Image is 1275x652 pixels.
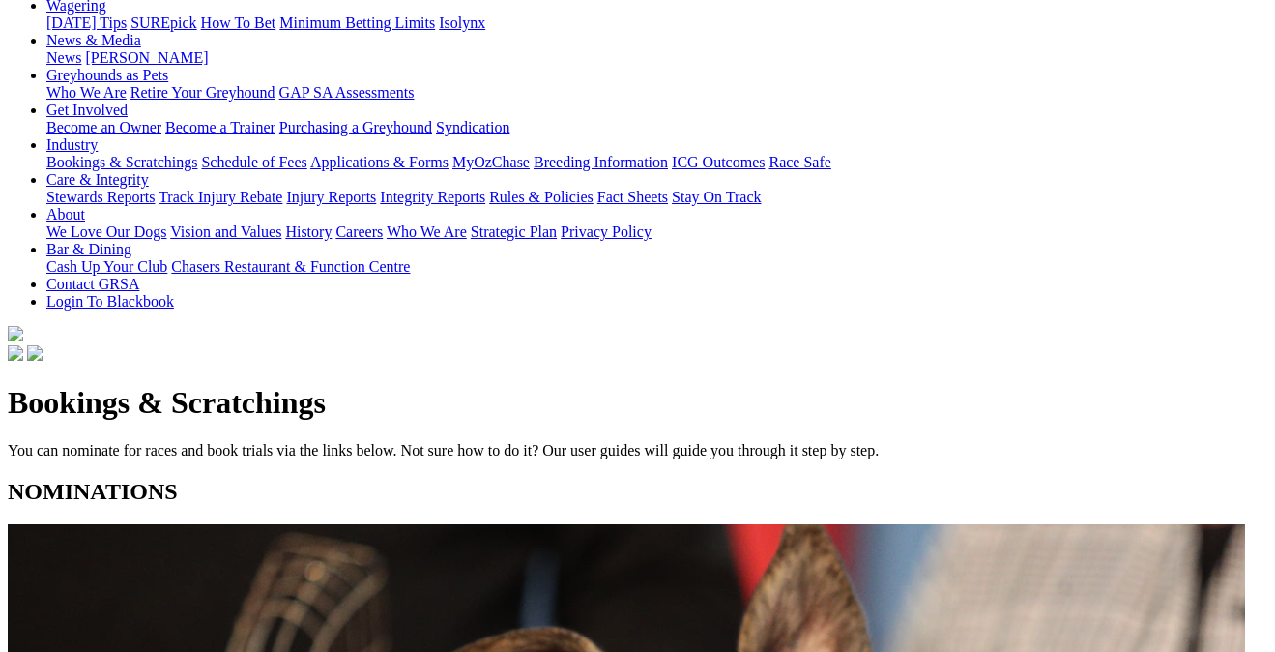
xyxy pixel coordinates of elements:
[46,189,1267,206] div: Care & Integrity
[46,15,1267,32] div: Wagering
[130,15,196,31] a: SUREpick
[46,84,127,101] a: Who We Are
[27,345,43,361] img: twitter.svg
[46,67,168,83] a: Greyhounds as Pets
[85,49,208,66] a: [PERSON_NAME]
[46,171,149,188] a: Care & Integrity
[672,189,761,205] a: Stay On Track
[46,241,131,257] a: Bar & Dining
[561,223,652,240] a: Privacy Policy
[46,258,1267,276] div: Bar & Dining
[46,119,1267,136] div: Get Involved
[46,206,85,222] a: About
[8,326,23,341] img: logo-grsa-white.png
[387,223,467,240] a: Who We Are
[279,15,435,31] a: Minimum Betting Limits
[279,84,415,101] a: GAP SA Assessments
[335,223,383,240] a: Careers
[46,189,155,205] a: Stewards Reports
[171,258,410,275] a: Chasers Restaurant & Function Centre
[46,49,81,66] a: News
[159,189,282,205] a: Track Injury Rebate
[597,189,668,205] a: Fact Sheets
[46,258,167,275] a: Cash Up Your Club
[46,136,98,153] a: Industry
[46,49,1267,67] div: News & Media
[489,189,594,205] a: Rules & Policies
[46,293,174,310] a: Login To Blackbook
[46,154,1267,171] div: Industry
[672,154,765,170] a: ICG Outcomes
[436,119,509,135] a: Syndication
[130,84,275,101] a: Retire Your Greyhound
[201,15,276,31] a: How To Bet
[380,189,485,205] a: Integrity Reports
[8,345,23,361] img: facebook.svg
[201,154,306,170] a: Schedule of Fees
[46,223,1267,241] div: About
[46,84,1267,102] div: Greyhounds as Pets
[8,385,1267,421] h1: Bookings & Scratchings
[310,154,449,170] a: Applications & Forms
[46,276,139,292] a: Contact GRSA
[286,189,376,205] a: Injury Reports
[46,102,128,118] a: Get Involved
[165,119,275,135] a: Become a Trainer
[8,442,1267,459] p: You can nominate for races and book trials via the links below. Not sure how to do it? Our user g...
[439,15,485,31] a: Isolynx
[170,223,281,240] a: Vision and Values
[768,154,830,170] a: Race Safe
[46,32,141,48] a: News & Media
[279,119,432,135] a: Purchasing a Greyhound
[285,223,332,240] a: History
[46,154,197,170] a: Bookings & Scratchings
[46,119,161,135] a: Become an Owner
[471,223,557,240] a: Strategic Plan
[46,223,166,240] a: We Love Our Dogs
[452,154,530,170] a: MyOzChase
[46,15,127,31] a: [DATE] Tips
[534,154,668,170] a: Breeding Information
[8,479,1267,505] h2: NOMINATIONS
